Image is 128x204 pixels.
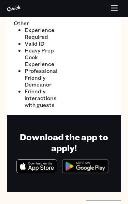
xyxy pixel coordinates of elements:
li: Experience Required [25,27,64,40]
li: Heavy Prep Cook Experience [25,47,64,67]
li: Friendly interactions with guests [25,88,64,108]
a: Download on the App Store [16,167,57,174]
li: Valid ID [25,40,64,47]
h1: Download the app to apply! [12,131,116,153]
img: Get it on Google Play [59,156,112,176]
span: Other [14,20,64,27]
li: Professional Friendly Demeanor [25,67,64,88]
